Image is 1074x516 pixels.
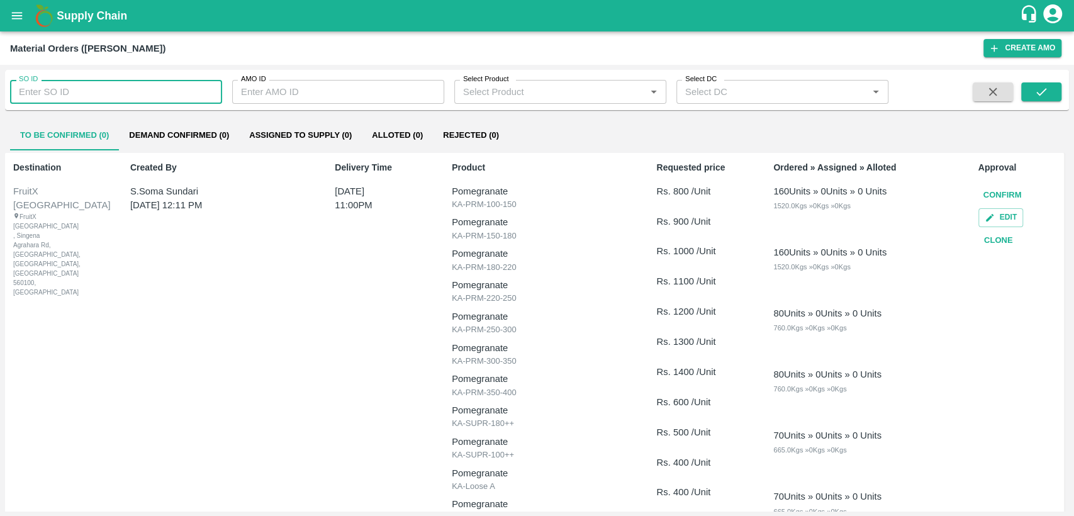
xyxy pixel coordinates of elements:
p: KA-PRM-220-250 [452,292,622,305]
p: Rs. 400 /Unit [656,456,739,469]
p: Pomegranate [452,215,622,229]
input: Enter SO ID [10,80,222,104]
button: To Be Confirmed (0) [10,120,119,150]
p: [DATE] 12:11 PM [130,198,286,212]
div: 70 Units » 0 Units » 0 Units [773,429,881,442]
p: KA-PRM-180-220 [452,261,622,274]
button: Open [646,84,662,100]
p: Pomegranate [452,497,622,511]
div: account of current user [1041,3,1064,29]
p: Rs. 400 /Unit [656,485,739,499]
p: Rs. 1000 /Unit [656,244,739,258]
input: Select Product [458,84,642,100]
p: Pomegranate [452,278,622,292]
p: Pomegranate [452,247,622,261]
div: FruitX [GEOGRAPHIC_DATA] [13,184,94,213]
p: KA-Loose A [452,480,622,493]
button: Clone [978,230,1019,252]
p: Destination [13,161,96,174]
label: Select Product [463,74,508,84]
p: KA-PRM-350-400 [452,386,622,399]
button: Confirm [978,184,1027,206]
input: Enter AMO ID [232,80,444,104]
button: open drawer [3,1,31,30]
p: KA-SUPR-180++ [452,417,622,430]
p: Pomegranate [452,403,622,417]
p: KA-PRM-150-180 [452,230,622,242]
p: Requested price [656,161,739,174]
div: FruitX [GEOGRAPHIC_DATA] , Singena Agrahara Rd, [GEOGRAPHIC_DATA], [GEOGRAPHIC_DATA], [GEOGRAPHIC... [13,212,62,297]
p: Rs. 1300 /Unit [656,335,739,349]
img: logo [31,3,57,28]
p: Rs. 1400 /Unit [656,365,739,379]
span: 1520.0 Kgs » 0 Kgs » 0 Kgs [773,263,850,271]
div: 80 Units » 0 Units » 0 Units [773,367,881,381]
p: S.Soma Sundari [130,184,286,198]
p: Delivery Time [335,161,417,174]
p: KA-SUPR-100++ [452,449,622,461]
p: Rs. 1200 /Unit [656,305,739,318]
p: KA-PRM-100-150 [452,198,622,211]
p: Rs. 600 /Unit [656,395,739,409]
p: Rs. 900 /Unit [656,215,739,228]
span: 1520.0 Kgs » 0 Kgs » 0 Kgs [773,202,850,210]
div: 70 Units » 0 Units » 0 Units [773,490,881,503]
p: Rs. 800 /Unit [656,184,739,198]
button: Create AMO [983,39,1061,57]
p: Pomegranate [452,310,622,323]
div: 80 Units » 0 Units » 0 Units [773,306,881,320]
p: Pomegranate [452,341,622,355]
span: 665.0 Kgs » 0 Kgs » 0 Kgs [773,508,846,515]
p: Approval [978,161,1061,174]
p: Pomegranate [452,466,622,480]
span: 665.0 Kgs » 0 Kgs » 0 Kgs [773,446,846,454]
p: Pomegranate [452,184,622,198]
p: KA-PRM-250-300 [452,323,622,336]
label: SO ID [19,74,38,84]
span: 760.0 Kgs » 0 Kgs » 0 Kgs [773,324,846,332]
p: Ordered » Assigned » Alloted [773,161,944,174]
div: customer-support [1019,4,1041,27]
input: Select DC [680,84,847,100]
b: Supply Chain [57,9,127,22]
button: Rejected (0) [433,120,509,150]
p: Product [452,161,622,174]
p: Created By [130,161,301,174]
p: Rs. 500 /Unit [656,425,739,439]
div: Material Orders ([PERSON_NAME]) [10,40,165,57]
div: 160 Units » 0 Units » 0 Units [773,245,887,259]
button: Assigned to Supply (0) [239,120,362,150]
p: Pomegranate [452,435,622,449]
label: AMO ID [241,74,266,84]
p: KA-PRM-300-350 [452,355,622,367]
p: Pomegranate [452,372,622,386]
button: Demand Confirmed (0) [119,120,239,150]
p: [DATE] 11:00PM [335,184,402,213]
p: Rs. 1100 /Unit [656,274,739,288]
div: 160 Units » 0 Units » 0 Units [773,184,887,198]
span: 760.0 Kgs » 0 Kgs » 0 Kgs [773,385,846,393]
button: Alloted (0) [362,120,433,150]
a: Supply Chain [57,7,1019,25]
label: Select DC [685,74,717,84]
button: Edit [978,208,1023,227]
button: Open [868,84,884,100]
